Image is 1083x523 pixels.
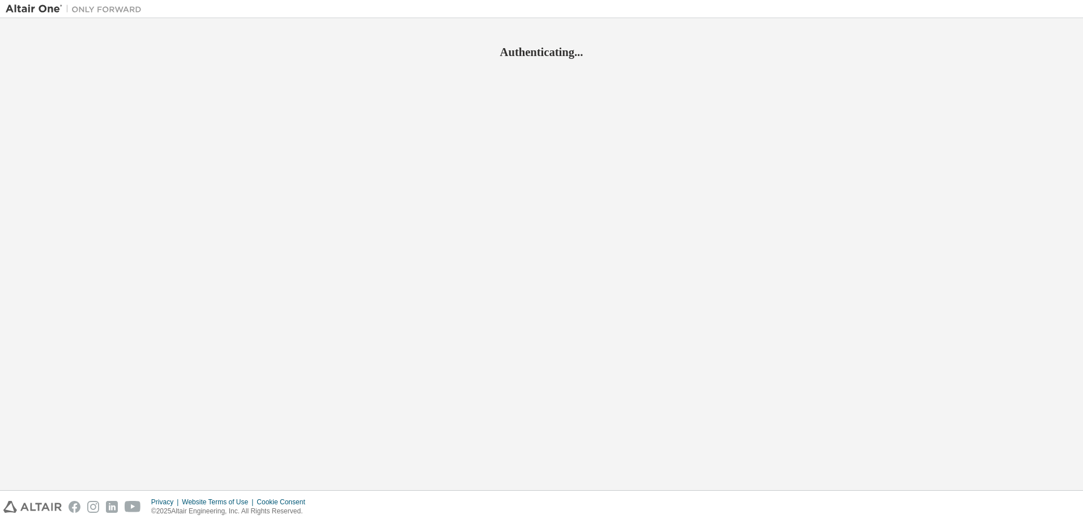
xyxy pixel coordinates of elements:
img: Altair One [6,3,147,15]
img: altair_logo.svg [3,501,62,513]
div: Privacy [151,498,182,507]
p: © 2025 Altair Engineering, Inc. All Rights Reserved. [151,507,312,516]
h2: Authenticating... [6,45,1077,59]
img: youtube.svg [125,501,141,513]
img: instagram.svg [87,501,99,513]
div: Cookie Consent [257,498,312,507]
img: linkedin.svg [106,501,118,513]
div: Website Terms of Use [182,498,257,507]
img: facebook.svg [69,501,80,513]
